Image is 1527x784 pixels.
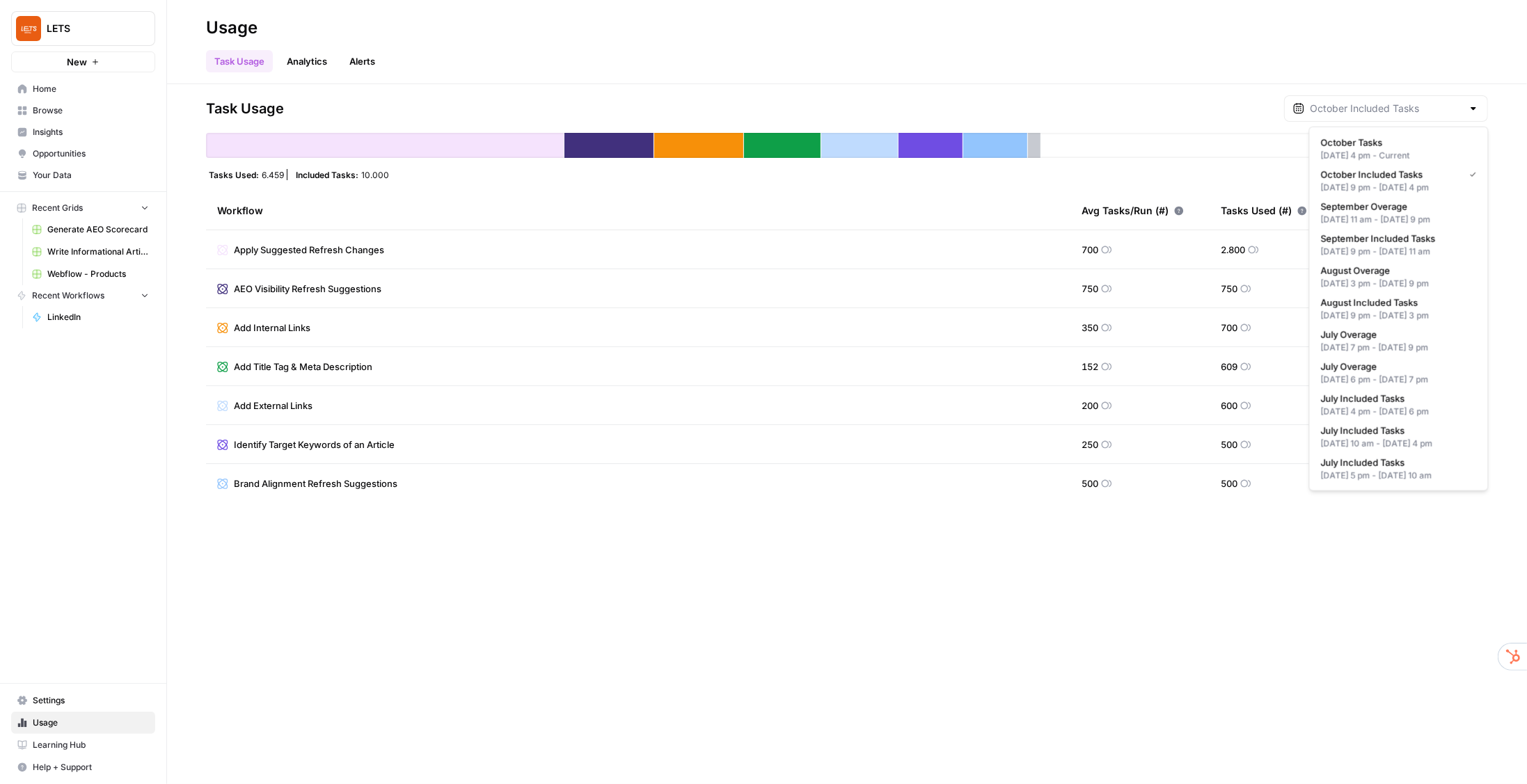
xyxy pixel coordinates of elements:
[1321,310,1477,322] div: [DATE] 9 pm - [DATE] 3 pm
[1321,424,1471,438] span: July Included Tasks
[11,78,155,100] a: Home
[11,121,155,143] a: Insights
[206,99,284,118] span: Task Usage
[1082,360,1098,374] span: 152
[296,169,358,180] span: Included Tasks:
[11,51,155,72] button: New
[33,147,149,160] span: Opportunities
[1221,477,1237,490] span: 500
[11,198,155,218] button: Recent Grids
[16,16,41,41] img: LETS Logo
[361,169,389,180] span: 10.000
[1221,191,1318,230] div: Tasks Used (#)
[33,169,149,182] span: Your Data
[1082,243,1098,257] span: 700
[1321,136,1471,150] span: October Tasks
[33,761,149,774] span: Help + Support
[1321,360,1471,374] span: July Overage
[1082,321,1098,335] span: 350
[217,191,1059,230] div: Workflow
[11,99,155,122] a: Browse
[32,289,104,302] span: Recent Workflows
[47,223,149,236] span: Generate AEO Scorecard
[1221,438,1237,451] span: 500
[1321,392,1471,406] span: July Included Tasks
[11,11,155,46] button: Workspace: LETS
[234,282,381,296] span: AEO Visibility Refresh Suggestions
[1321,438,1477,450] div: [DATE] 10 am - [DATE] 4 pm
[11,285,155,306] button: Recent Workflows
[11,734,155,756] a: Learning Hub
[1082,191,1184,230] div: Avg Tasks/Run (#)
[47,268,149,280] span: Webflow - Products
[26,263,155,285] a: Webflow - Products
[26,241,155,263] a: Write Informational Article
[262,169,284,180] span: 6.459
[1321,406,1477,418] div: [DATE] 4 pm - [DATE] 6 pm
[1221,399,1237,413] span: 600
[47,22,131,35] span: LETS
[1321,214,1477,226] div: [DATE] 11 am - [DATE] 9 pm
[278,50,335,72] a: Analytics
[1321,296,1471,310] span: August Included Tasks
[33,739,149,751] span: Learning Hub
[1321,232,1471,246] span: September Included Tasks
[1221,360,1237,374] span: 609
[47,246,149,258] span: Write Informational Article
[1221,321,1237,335] span: 700
[1221,243,1245,257] span: 2.800
[1321,456,1471,470] span: July Included Tasks
[26,218,155,241] a: Generate AEO Scorecard
[234,360,372,374] span: Add Title Tag & Meta Description
[1321,278,1477,290] div: [DATE] 3 pm - [DATE] 9 pm
[67,55,87,69] span: New
[33,83,149,95] span: Home
[234,399,312,413] span: Add External Links
[1321,264,1471,278] span: August Overage
[11,756,155,778] button: Help + Support
[32,202,83,214] span: Recent Grids
[11,143,155,165] a: Opportunities
[11,689,155,712] a: Settings
[11,164,155,186] a: Your Data
[206,50,273,72] a: Task Usage
[1082,399,1098,413] span: 200
[33,104,149,117] span: Browse
[47,311,149,323] span: LinkedIn
[1321,374,1477,386] div: [DATE] 6 pm - [DATE] 7 pm
[206,17,258,39] div: Usage
[1321,200,1471,214] span: September Overage
[1321,470,1477,482] div: [DATE] 5 pm - [DATE] 10 am
[1310,102,1462,115] input: October Included Tasks
[33,126,149,138] span: Insights
[33,694,149,707] span: Settings
[209,169,259,180] span: Tasks Used:
[1321,246,1477,258] div: [DATE] 9 pm - [DATE] 11 am
[341,50,383,72] a: Alerts
[1321,182,1477,194] div: [DATE] 9 pm - [DATE] 4 pm
[1321,342,1477,354] div: [DATE] 7 pm - [DATE] 9 pm
[234,438,395,451] span: Identify Target Keywords of an Article
[1321,150,1477,162] div: [DATE] 4 pm - Current
[234,477,397,490] span: Brand Alignment Refresh Suggestions
[26,306,155,328] a: LinkedIn
[1321,168,1459,182] span: October Included Tasks
[1082,282,1098,296] span: 750
[1321,328,1471,342] span: July Overage
[1082,477,1098,490] span: 500
[234,321,310,335] span: Add Internal Links
[1082,438,1098,451] span: 250
[234,243,384,257] span: Apply Suggested Refresh Changes
[11,712,155,734] a: Usage
[33,717,149,729] span: Usage
[1221,282,1237,296] span: 750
